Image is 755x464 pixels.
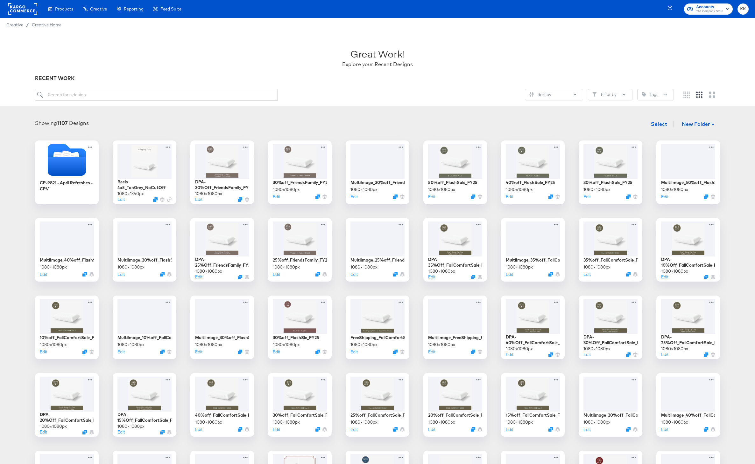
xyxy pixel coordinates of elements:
svg: Duplicate [548,352,553,357]
button: Duplicate [238,275,242,279]
div: MultiImage_25%off_FriendsFamily_FY251080×1080pxEditDuplicate [346,218,409,282]
div: 1080 × 1080 px [350,187,377,193]
div: 30%off_FallComfortSale_FY251080×1080pxEditDuplicate [268,373,332,437]
button: Edit [583,271,591,277]
div: 30%off_FlashSle_FY251080×1080pxEditDuplicate [268,296,332,359]
button: Edit [661,194,668,200]
div: DPA-25%Off_FallComfortSale_FY25 [661,334,715,346]
div: FreeShipping_FallComfortSale1080×1080pxEditDuplicate [346,296,409,359]
div: DPA-35%Off_FallComfortSale_FY25 [428,256,482,268]
div: 1080 × 1080 px [428,187,455,193]
button: Duplicate [315,194,320,199]
div: DPA-20%Off_FallComfortSale_FY251080×1080pxEditDuplicate [35,373,99,437]
div: MultiImage_10%off_FallComfortSale_FY251080×1080pxEditDuplicate [113,296,176,359]
button: Duplicate [160,272,165,276]
div: MultiImage_30%off_FallComfortSale_FY251080×1080pxEditDuplicate [579,373,642,437]
div: 1080 × 1080 px [273,419,300,425]
div: 1080 × 1080 px [428,419,455,425]
div: DPA-30%Off_FallComfortSale_FY251080×1080pxEditDuplicate [579,296,642,359]
svg: Duplicate [238,427,242,432]
svg: Tag [642,92,646,97]
svg: Duplicate [626,272,631,276]
div: MultiImage_10%off_FallComfortSale_FY25 [117,335,172,341]
div: 30%off_FriendsFamily_FY25 [273,180,327,186]
svg: Duplicate [548,194,553,199]
button: Edit [506,426,513,433]
button: Edit [506,194,513,200]
button: Edit [117,196,125,202]
svg: Duplicate [471,427,475,432]
div: MultiImage_50%off_FlashSale_FY25 [661,180,715,186]
svg: Duplicate [160,430,165,434]
div: MultiImage_30%off_FlashSal_FY251080×1080pxEditDuplicate [190,296,254,359]
div: 1080 × 1080 px [583,187,610,193]
svg: Duplicate [471,275,475,279]
svg: Duplicate [704,194,708,199]
svg: Duplicate [393,194,398,199]
svg: Duplicate [704,427,708,432]
div: 1080 × 1080 px [117,342,145,348]
svg: Folder [35,144,99,176]
span: Creative [6,22,23,27]
svg: Duplicate [471,350,475,354]
button: Select [648,118,670,130]
button: Edit [428,349,435,355]
button: Edit [506,271,513,277]
div: DPA-25%Off_FriendsFamily_FY251080×1080pxEditDuplicate [190,218,254,282]
div: FreeShipping_FallComfortSale [350,335,405,341]
button: Edit [273,271,280,277]
button: Edit [40,271,47,277]
div: DPA-30%Off_FriendsFamily_FY25 [195,179,249,191]
div: 30%off_FriendsFamily_FY251080×1080pxEditDuplicate [268,140,332,204]
div: 1080 × 1080 px [583,346,610,352]
div: 25%off_FriendsFamily_FY25 [273,257,327,263]
div: Reels 4x5_TanGrey_NoCutOff [117,179,172,191]
div: 30%off_FlashSale_FY25 [583,180,632,186]
button: Edit [661,351,668,358]
div: 1080 × 1080 px [506,346,533,352]
a: Creative Home [32,22,61,27]
div: Reels 4x5_TanGrey_NoCutOff1080×1350pxEditDuplicate [113,140,176,204]
div: 1080 × 1080 px [195,268,222,274]
div: 1080 × 1080 px [117,264,145,270]
div: 20%off_FallComfortSale_FY251080×1080pxEditDuplicate [423,373,487,437]
button: Edit [40,349,47,355]
button: Edit [506,351,513,358]
svg: Duplicate [393,427,398,432]
div: CP-9821 - April Refreshes - CPV [40,180,94,192]
div: 1080 × 1080 px [350,419,377,425]
button: Edit [117,349,125,355]
svg: Duplicate [82,350,87,354]
div: CP-9821 - April Refreshes - CPV [35,140,99,204]
div: 1080 × 1080 px [583,419,610,425]
svg: Duplicate [393,350,398,354]
div: DPA-10%Off_FallComfortSale_FY25 [661,256,715,268]
span: Accounts [696,4,723,10]
button: Duplicate [82,430,87,434]
button: Duplicate [626,352,631,357]
div: 40%off_FlashSale_FY251080×1080pxEditDuplicate [501,140,565,204]
span: Creative [90,6,107,11]
div: 1080 × 1080 px [195,419,222,425]
button: Edit [195,196,202,202]
span: Products [55,6,73,11]
div: 1080 × 1080 px [273,264,300,270]
svg: Duplicate [548,427,553,432]
button: Edit [40,429,47,435]
svg: Duplicate [626,194,631,199]
button: Edit [583,426,591,433]
button: Duplicate [393,272,398,276]
button: New Folder + [676,119,720,131]
div: MultiImage_35%off_FallComfortSale_FY25 [506,257,560,263]
button: Edit [350,349,358,355]
div: 1080 × 1080 px [661,268,688,274]
div: 20%off_FallComfortSale_FY25 [428,412,482,418]
div: DPA-35%Off_FallComfortSale_FY251080×1080pxEditDuplicate [423,218,487,282]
